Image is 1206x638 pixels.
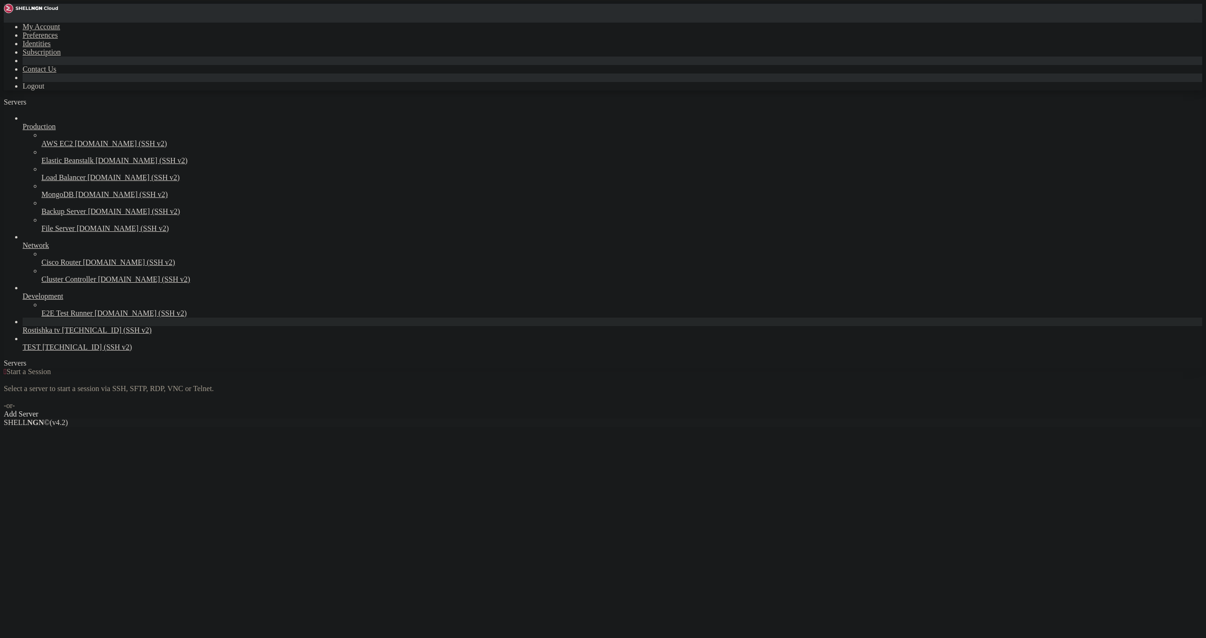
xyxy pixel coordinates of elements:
[23,48,61,56] a: Subscription
[41,267,1202,284] li: Cluster Controller [DOMAIN_NAME] (SSH v2)
[27,418,44,426] b: NGN
[75,190,168,198] span: [DOMAIN_NAME] (SSH v2)
[4,418,68,426] span: SHELL ©
[41,207,86,215] span: Backup Server
[41,301,1202,318] li: E2E Test Runner [DOMAIN_NAME] (SSH v2)
[77,224,169,232] span: [DOMAIN_NAME] (SSH v2)
[4,376,1202,410] div: Select a server to start a session via SSH, SFTP, RDP, VNC or Telnet. -or-
[41,148,1202,165] li: Elastic Beanstalk [DOMAIN_NAME] (SSH v2)
[95,309,187,317] span: [DOMAIN_NAME] (SSH v2)
[41,182,1202,199] li: MongoDB [DOMAIN_NAME] (SSH v2)
[23,343,1202,352] a: TEST [TECHNICAL_ID] (SSH v2)
[41,190,73,198] span: MongoDB
[41,173,86,181] span: Load Balancer
[23,292,1202,301] a: Development
[4,368,7,376] span: 
[41,156,94,164] span: Elastic Beanstalk
[41,250,1202,267] li: Cisco Router [DOMAIN_NAME] (SSH v2)
[23,114,1202,233] li: Production
[23,241,1202,250] a: Network
[41,224,1202,233] a: File Server [DOMAIN_NAME] (SSH v2)
[41,173,1202,182] a: Load Balancer [DOMAIN_NAME] (SSH v2)
[4,98,64,106] a: Servers
[23,326,60,334] span: Rostishka tv
[41,275,96,283] span: Cluster Controller
[88,207,180,215] span: [DOMAIN_NAME] (SSH v2)
[23,23,60,31] a: My Account
[23,40,51,48] a: Identities
[88,173,180,181] span: [DOMAIN_NAME] (SSH v2)
[98,275,190,283] span: [DOMAIN_NAME] (SSH v2)
[96,156,188,164] span: [DOMAIN_NAME] (SSH v2)
[23,343,41,351] span: TEST
[42,343,132,351] span: [TECHNICAL_ID] (SSH v2)
[23,335,1202,352] li: TEST [TECHNICAL_ID] (SSH v2)
[41,207,1202,216] a: Backup Server [DOMAIN_NAME] (SSH v2)
[41,275,1202,284] a: Cluster Controller [DOMAIN_NAME] (SSH v2)
[23,82,44,90] a: Logout
[23,284,1202,318] li: Development
[41,156,1202,165] a: Elastic Beanstalk [DOMAIN_NAME] (SSH v2)
[23,292,63,300] span: Development
[23,318,1202,335] li: Rostishka tv [TECHNICAL_ID] (SSH v2)
[41,258,81,266] span: Cisco Router
[23,123,56,131] span: Production
[4,359,1202,368] div: Servers
[50,418,68,426] span: 4.2.0
[62,326,152,334] span: [TECHNICAL_ID] (SSH v2)
[23,123,1202,131] a: Production
[41,165,1202,182] li: Load Balancer [DOMAIN_NAME] (SSH v2)
[23,241,49,249] span: Network
[41,139,73,147] span: AWS EC2
[41,199,1202,216] li: Backup Server [DOMAIN_NAME] (SSH v2)
[41,309,1202,318] a: E2E Test Runner [DOMAIN_NAME] (SSH v2)
[41,309,93,317] span: E2E Test Runner
[83,258,175,266] span: [DOMAIN_NAME] (SSH v2)
[41,139,1202,148] a: AWS EC2 [DOMAIN_NAME] (SSH v2)
[23,233,1202,284] li: Network
[7,368,51,376] span: Start a Session
[4,410,1202,418] div: Add Server
[23,326,1202,335] a: Rostishka tv [TECHNICAL_ID] (SSH v2)
[41,258,1202,267] a: Cisco Router [DOMAIN_NAME] (SSH v2)
[75,139,167,147] span: [DOMAIN_NAME] (SSH v2)
[4,4,58,13] img: Shellngn
[41,190,1202,199] a: MongoDB [DOMAIN_NAME] (SSH v2)
[41,131,1202,148] li: AWS EC2 [DOMAIN_NAME] (SSH v2)
[41,216,1202,233] li: File Server [DOMAIN_NAME] (SSH v2)
[4,98,26,106] span: Servers
[41,224,75,232] span: File Server
[23,65,57,73] a: Contact Us
[23,31,58,39] a: Preferences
